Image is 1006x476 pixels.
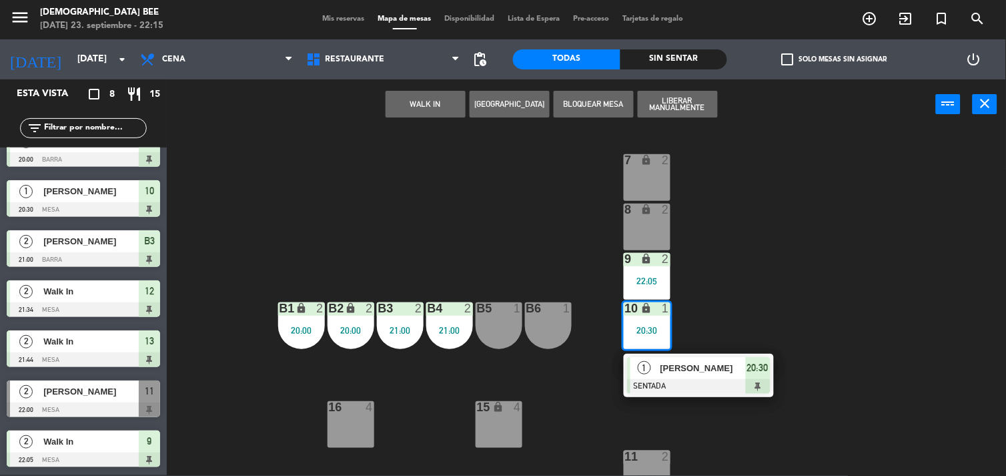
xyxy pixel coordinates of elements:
div: 1 [514,302,522,314]
span: 8 [109,87,115,102]
input: Filtrar por nombre... [43,121,146,136]
span: [PERSON_NAME] [43,234,139,248]
div: B3 [378,302,379,314]
div: 4 [514,401,522,413]
i: close [977,95,993,111]
i: arrow_drop_down [114,51,130,67]
i: lock [641,204,652,215]
button: menu [10,7,30,32]
div: 21:00 [377,326,424,335]
span: 12 [145,283,154,299]
div: [DATE] 23. septiembre - 22:15 [40,19,163,33]
div: 8 [625,204,626,216]
span: [PERSON_NAME] [660,361,746,375]
span: [PERSON_NAME] [43,385,139,399]
label: Solo mesas sin asignar [782,53,887,65]
i: menu [10,7,30,27]
i: crop_square [86,86,102,102]
div: 1 [662,302,670,314]
i: lock [641,302,652,314]
div: 10 [625,302,626,314]
div: Sin sentar [620,49,728,69]
div: 15 [477,401,478,413]
div: 20:30 [624,326,670,335]
span: 2 [19,335,33,348]
div: 2 [662,253,670,265]
div: 2 [662,204,670,216]
span: 2 [19,235,33,248]
div: 20:00 [328,326,374,335]
span: Walk In [43,435,139,449]
div: 2 [464,302,472,314]
span: 2 [19,285,33,298]
span: Restaurante [326,55,385,64]
i: exit_to_app [898,11,914,27]
span: 2 [19,435,33,449]
div: 4 [366,401,374,413]
i: lock [345,302,356,314]
i: power_settings_new [966,51,982,67]
div: 2 [366,302,374,314]
div: 20:00 [278,326,325,335]
button: power_input [936,94,961,114]
span: Mis reservas [316,15,372,23]
span: 20:30 [747,360,769,376]
div: Esta vista [7,86,96,102]
div: 9 [625,253,626,265]
span: 9 [147,433,152,449]
span: 2 [19,135,33,148]
i: add_circle_outline [862,11,878,27]
div: 1 [563,302,571,314]
span: Walk In [43,334,139,348]
span: Disponibilidad [438,15,502,23]
button: WALK IN [386,91,466,117]
i: lock [641,253,652,264]
i: filter_list [27,120,43,136]
span: 15 [149,87,160,102]
div: B2 [329,302,330,314]
span: 1 [19,185,33,198]
span: Pre-acceso [567,15,616,23]
i: turned_in_not [934,11,950,27]
span: B3 [144,233,155,249]
button: Bloquear Mesa [554,91,634,117]
span: 1 [638,361,651,375]
span: check_box_outline_blank [782,53,794,65]
div: 2 [662,154,670,166]
div: 16 [329,401,330,413]
span: [PERSON_NAME] [43,184,139,198]
span: 10 [145,183,154,199]
div: [DEMOGRAPHIC_DATA] Bee [40,6,163,19]
div: 21:00 [426,326,473,335]
i: lock [296,302,307,314]
div: Todas [513,49,620,69]
div: 11 [625,451,626,463]
span: Walk In [43,284,139,298]
span: 11 [145,383,154,399]
div: 2 [662,451,670,463]
i: restaurant [126,86,142,102]
button: Liberar Manualmente [638,91,718,117]
span: Lista de Espera [502,15,567,23]
span: Cena [162,55,185,64]
span: 13 [145,333,154,349]
div: 2 [415,302,423,314]
div: 2 [316,302,324,314]
span: pending_actions [472,51,488,67]
i: search [970,11,986,27]
div: 22:05 [624,276,670,286]
button: close [973,94,997,114]
button: [GEOGRAPHIC_DATA] [470,91,550,117]
span: 2 [19,385,33,399]
div: B5 [477,302,478,314]
span: Tarjetas de regalo [616,15,690,23]
div: 7 [625,154,626,166]
i: lock [493,401,504,413]
i: power_input [941,95,957,111]
i: lock [641,154,652,166]
span: Mapa de mesas [372,15,438,23]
